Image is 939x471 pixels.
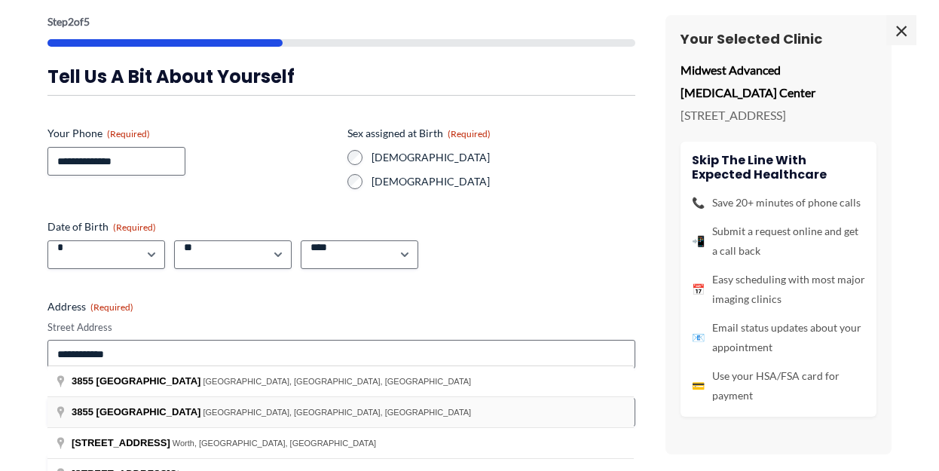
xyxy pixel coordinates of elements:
[681,104,876,127] p: [STREET_ADDRESS]
[692,193,705,213] span: 📞
[692,376,705,396] span: 💳
[203,408,471,417] span: [GEOGRAPHIC_DATA], [GEOGRAPHIC_DATA], [GEOGRAPHIC_DATA]
[692,280,705,299] span: 📅
[68,15,74,28] span: 2
[886,15,916,45] span: ×
[96,406,201,417] span: [GEOGRAPHIC_DATA]
[692,366,865,405] li: Use your HSA/FSA card for payment
[47,320,635,335] label: Street Address
[72,375,93,387] span: 3855
[84,15,90,28] span: 5
[372,150,635,165] label: [DEMOGRAPHIC_DATA]
[107,128,150,139] span: (Required)
[47,65,635,88] h3: Tell us a bit about yourself
[692,328,705,347] span: 📧
[692,318,865,357] li: Email status updates about your appointment
[692,270,865,309] li: Easy scheduling with most major imaging clinics
[681,59,876,103] p: Midwest Advanced [MEDICAL_DATA] Center
[72,406,93,417] span: 3855
[692,231,705,251] span: 📲
[347,126,491,141] legend: Sex assigned at Birth
[47,126,335,141] label: Your Phone
[113,222,156,233] span: (Required)
[372,174,635,189] label: [DEMOGRAPHIC_DATA]
[173,439,376,448] span: Worth, [GEOGRAPHIC_DATA], [GEOGRAPHIC_DATA]
[692,222,865,261] li: Submit a request online and get a call back
[692,153,865,182] h4: Skip the line with Expected Healthcare
[47,17,635,27] p: Step of
[72,437,170,448] span: [STREET_ADDRESS]
[681,30,876,47] h3: Your Selected Clinic
[96,375,201,387] span: [GEOGRAPHIC_DATA]
[47,299,133,314] legend: Address
[203,377,471,386] span: [GEOGRAPHIC_DATA], [GEOGRAPHIC_DATA], [GEOGRAPHIC_DATA]
[692,193,865,213] li: Save 20+ minutes of phone calls
[90,301,133,313] span: (Required)
[47,219,156,234] legend: Date of Birth
[448,128,491,139] span: (Required)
